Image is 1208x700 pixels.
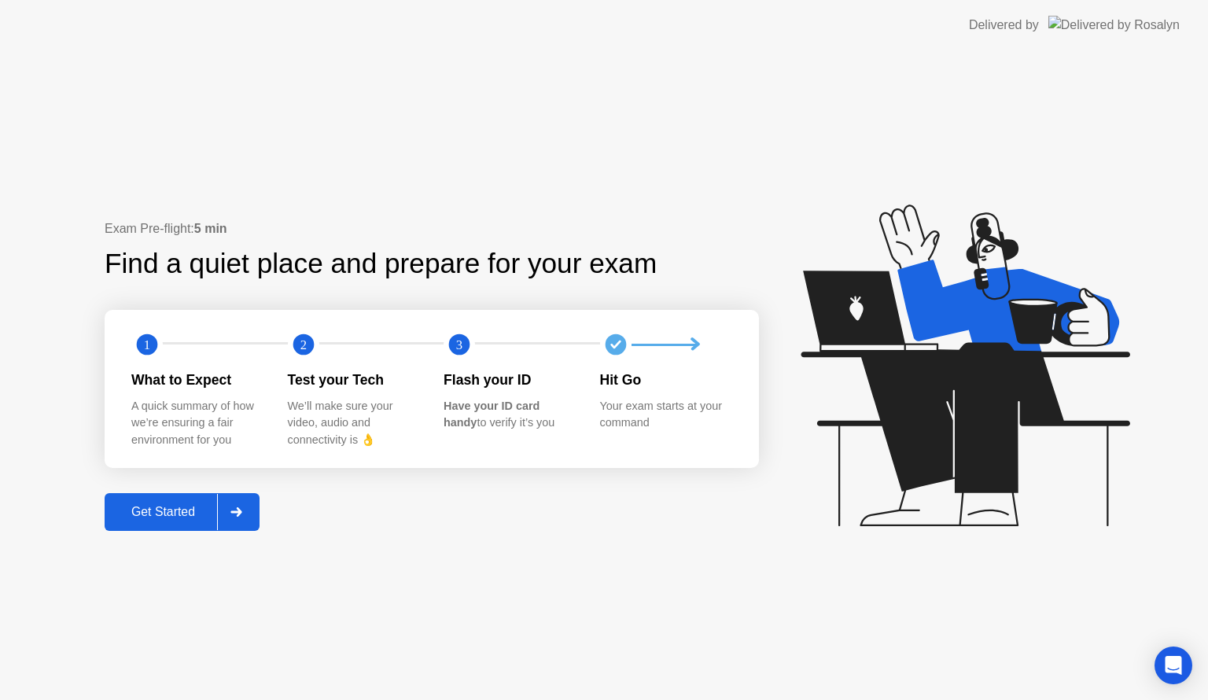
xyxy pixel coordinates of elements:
b: 5 min [194,222,227,235]
div: Find a quiet place and prepare for your exam [105,243,659,285]
div: What to Expect [131,370,263,390]
button: Get Started [105,493,260,531]
div: We’ll make sure your video, audio and connectivity is 👌 [288,398,419,449]
b: Have your ID card handy [444,400,540,429]
text: 1 [144,337,150,352]
div: Flash your ID [444,370,575,390]
div: Get Started [109,505,217,519]
div: Your exam starts at your command [600,398,731,432]
div: Open Intercom Messenger [1155,647,1192,684]
img: Delivered by Rosalyn [1048,16,1180,34]
div: A quick summary of how we’re ensuring a fair environment for you [131,398,263,449]
div: Delivered by [969,16,1039,35]
div: to verify it’s you [444,398,575,432]
text: 3 [456,337,462,352]
div: Exam Pre-flight: [105,219,759,238]
div: Hit Go [600,370,731,390]
text: 2 [300,337,306,352]
div: Test your Tech [288,370,419,390]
